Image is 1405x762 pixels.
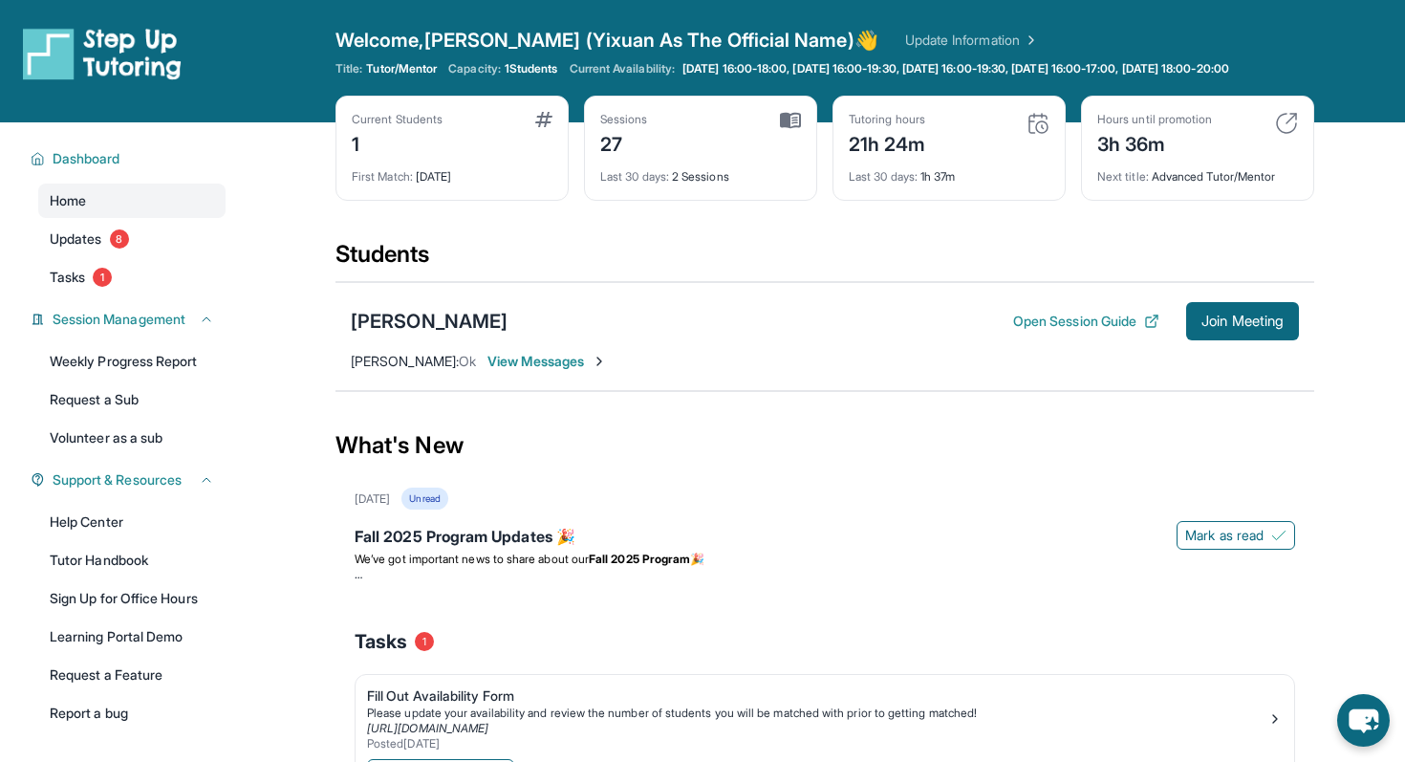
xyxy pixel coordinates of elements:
[352,158,552,185] div: [DATE]
[50,191,86,210] span: Home
[335,61,362,76] span: Title:
[682,61,1229,76] span: [DATE] 16:00-18:00, [DATE] 16:00-19:30, [DATE] 16:00-19:30, [DATE] 16:00-17:00, [DATE] 18:00-20:00
[352,169,413,184] span: First Match :
[352,112,443,127] div: Current Students
[367,721,488,735] a: [URL][DOMAIN_NAME]
[1027,112,1049,135] img: card
[38,581,226,616] a: Sign Up for Office Hours
[38,658,226,692] a: Request a Feature
[849,112,926,127] div: Tutoring hours
[351,353,459,369] span: [PERSON_NAME] :
[356,675,1294,755] a: Fill Out Availability FormPlease update your availability and review the number of students you w...
[351,308,508,335] div: [PERSON_NAME]
[53,149,120,168] span: Dashboard
[487,352,607,371] span: View Messages
[1271,528,1286,543] img: Mark as read
[38,421,226,455] a: Volunteer as a sub
[23,27,182,80] img: logo
[367,686,1267,706] div: Fill Out Availability Form
[905,31,1039,50] a: Update Information
[415,632,434,651] span: 1
[53,470,182,490] span: Support & Resources
[1186,302,1299,340] button: Join Meeting
[570,61,675,76] span: Current Availability:
[110,229,129,249] span: 8
[679,61,1233,76] a: [DATE] 16:00-18:00, [DATE] 16:00-19:30, [DATE] 16:00-19:30, [DATE] 16:00-17:00, [DATE] 18:00-20:00
[505,61,558,76] span: 1 Students
[780,112,801,129] img: card
[592,354,607,369] img: Chevron-Right
[335,239,1314,281] div: Students
[1097,112,1212,127] div: Hours until promotion
[38,184,226,218] a: Home
[355,491,390,507] div: [DATE]
[849,169,918,184] span: Last 30 days :
[38,620,226,654] a: Learning Portal Demo
[1020,31,1039,50] img: Chevron Right
[352,127,443,158] div: 1
[1097,127,1212,158] div: 3h 36m
[1337,694,1390,747] button: chat-button
[849,158,1049,185] div: 1h 37m
[849,127,926,158] div: 21h 24m
[401,488,447,510] div: Unread
[1185,526,1264,545] span: Mark as read
[1177,521,1295,550] button: Mark as read
[45,470,214,490] button: Support & Resources
[38,222,226,256] a: Updates8
[38,260,226,294] a: Tasks1
[600,112,648,127] div: Sessions
[1097,158,1298,185] div: Advanced Tutor/Mentor
[38,344,226,379] a: Weekly Progress Report
[50,268,85,287] span: Tasks
[45,310,214,329] button: Session Management
[367,706,1267,721] div: Please update your availability and review the number of students you will be matched with prior ...
[600,169,669,184] span: Last 30 days :
[600,158,801,185] div: 2 Sessions
[1275,112,1298,135] img: card
[1013,312,1159,331] button: Open Session Guide
[690,552,704,566] span: 🎉
[50,229,102,249] span: Updates
[366,61,437,76] span: Tutor/Mentor
[367,736,1267,751] div: Posted [DATE]
[1097,169,1149,184] span: Next title :
[589,552,690,566] strong: Fall 2025 Program
[535,112,552,127] img: card
[38,696,226,730] a: Report a bug
[459,353,476,369] span: Ok
[355,552,589,566] span: We’ve got important news to share about our
[53,310,185,329] span: Session Management
[38,543,226,577] a: Tutor Handbook
[335,27,878,54] span: Welcome, [PERSON_NAME] (Yixuan As The Official Name) 👋
[1201,316,1284,327] span: Join Meeting
[355,525,1295,552] div: Fall 2025 Program Updates 🎉
[600,127,648,158] div: 27
[355,628,407,655] span: Tasks
[93,268,112,287] span: 1
[448,61,501,76] span: Capacity:
[38,382,226,417] a: Request a Sub
[335,403,1314,488] div: What's New
[38,505,226,539] a: Help Center
[45,149,214,168] button: Dashboard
